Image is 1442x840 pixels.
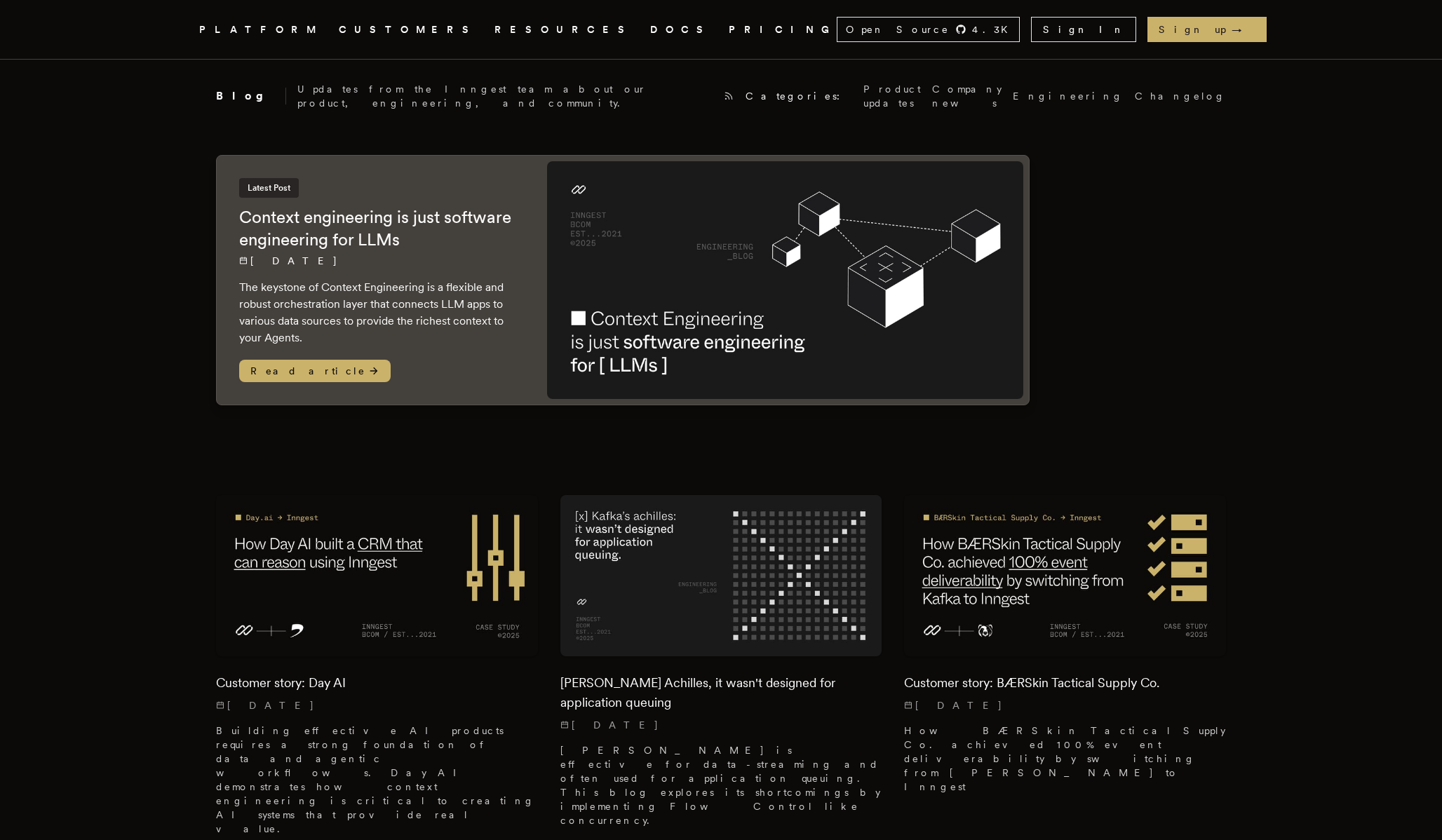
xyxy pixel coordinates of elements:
[560,495,882,838] a: Featured image for Kafka's Achilles, it wasn't designed for application queuing blog post[PERSON_...
[494,21,633,39] button: RESOURCES
[1031,17,1136,42] a: Sign In
[216,155,1030,405] a: Latest PostContext engineering is just software engineering for LLMs[DATE] The keystone of Contex...
[972,22,1016,36] span: 4.3 K
[216,673,538,693] h2: Customer story: Day AI
[904,495,1226,656] img: Featured image for Customer story: BÆRSkin Tactical Supply Co. blog post
[1135,89,1226,103] a: Changelog
[863,82,921,110] a: Product updates
[239,178,299,198] span: Latest Post
[1232,22,1255,36] span: →
[650,21,712,39] a: DOCS
[216,698,538,712] p: [DATE]
[729,21,837,39] a: PRICING
[239,360,391,382] span: Read article
[216,88,286,104] h2: Blog
[199,21,322,39] button: PLATFORM
[932,82,1002,110] a: Company news
[1147,17,1267,42] a: Sign up
[239,206,519,251] h2: Context engineering is just software engineering for LLMs
[216,495,538,656] img: Featured image for Customer story: Day AI blog post
[746,89,852,103] span: Categories:
[239,279,519,346] p: The keystone of Context Engineering is a flexible and robust orchestration layer that connects LL...
[904,495,1226,804] a: Featured image for Customer story: BÆRSkin Tactical Supply Co. blog postCustomer story: BÆRSkin T...
[904,724,1226,794] p: How BÆRSkin Tactical Supply Co. achieved 100% event deliverability by switching from [PERSON_NAME...
[904,698,1226,712] p: [DATE]
[846,22,950,36] span: Open Source
[560,673,882,712] h2: [PERSON_NAME] Achilles, it wasn't designed for application queuing
[1013,89,1124,103] a: Engineering
[560,718,882,732] p: [DATE]
[560,495,882,656] img: Featured image for Kafka's Achilles, it wasn't designed for application queuing blog post
[904,673,1226,693] h2: Customer story: BÆRSkin Tactical Supply Co.
[297,82,712,110] p: Updates from the Inngest team about our product, engineering, and community.
[216,724,538,836] p: Building effective AI products requires a strong foundation of data and agentic workflows. Day AI...
[339,21,478,39] a: CUSTOMERS
[239,254,519,268] p: [DATE]
[560,743,882,827] p: [PERSON_NAME] is effective for data-streaming and often used for application queuing. This blog e...
[547,161,1023,399] img: Featured image for Context engineering is just software engineering for LLMs blog post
